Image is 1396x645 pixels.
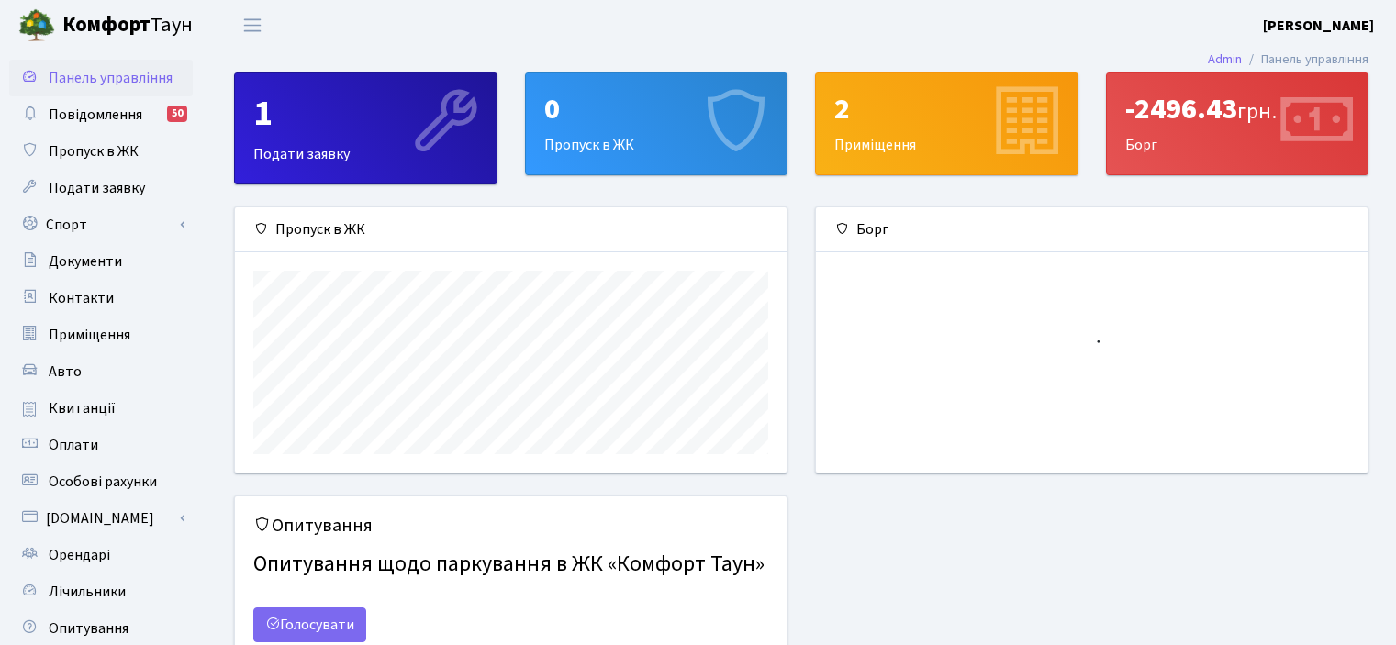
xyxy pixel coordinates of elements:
b: [PERSON_NAME] [1263,16,1374,36]
div: Подати заявку [235,73,497,183]
a: Пропуск в ЖК [9,133,193,170]
span: Опитування [49,618,128,639]
span: Панель управління [49,68,173,88]
a: Голосувати [253,607,366,642]
div: 50 [167,106,187,122]
div: Пропуск в ЖК [235,207,787,252]
a: Документи [9,243,193,280]
a: Лічильники [9,573,193,610]
a: Приміщення [9,317,193,353]
div: Борг [1107,73,1368,174]
b: Комфорт [62,10,151,39]
a: Оплати [9,427,193,463]
span: Квитанції [49,398,116,418]
span: Пропуск в ЖК [49,141,139,161]
a: 0Пропуск в ЖК [525,72,788,175]
div: 1 [253,92,478,136]
div: -2496.43 [1125,92,1350,127]
span: Повідомлення [49,105,142,125]
a: Admin [1208,50,1242,69]
a: Контакти [9,280,193,317]
span: Лічильники [49,582,126,602]
a: Особові рахунки [9,463,193,500]
div: Пропуск в ЖК [526,73,787,174]
img: logo.png [18,7,55,44]
span: Авто [49,361,82,382]
a: Орендарі [9,537,193,573]
nav: breadcrumb [1180,40,1396,79]
span: Подати заявку [49,178,145,198]
button: Переключити навігацію [229,10,275,40]
div: Приміщення [816,73,1078,174]
a: Панель управління [9,60,193,96]
a: 2Приміщення [815,72,1078,175]
span: Документи [49,251,122,272]
a: Спорт [9,206,193,243]
a: [PERSON_NAME] [1263,15,1374,37]
a: 1Подати заявку [234,72,497,184]
a: Авто [9,353,193,390]
span: Оплати [49,435,98,455]
li: Панель управління [1242,50,1368,70]
span: грн. [1237,95,1277,128]
div: Борг [816,207,1368,252]
a: Подати заявку [9,170,193,206]
span: Особові рахунки [49,472,157,492]
h4: Опитування щодо паркування в ЖК «Комфорт Таун» [253,544,768,585]
div: 0 [544,92,769,127]
a: [DOMAIN_NAME] [9,500,193,537]
span: Орендарі [49,545,110,565]
h5: Опитування [253,515,768,537]
span: Контакти [49,288,114,308]
span: Таун [62,10,193,41]
a: Квитанції [9,390,193,427]
a: Повідомлення50 [9,96,193,133]
span: Приміщення [49,325,130,345]
div: 2 [834,92,1059,127]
